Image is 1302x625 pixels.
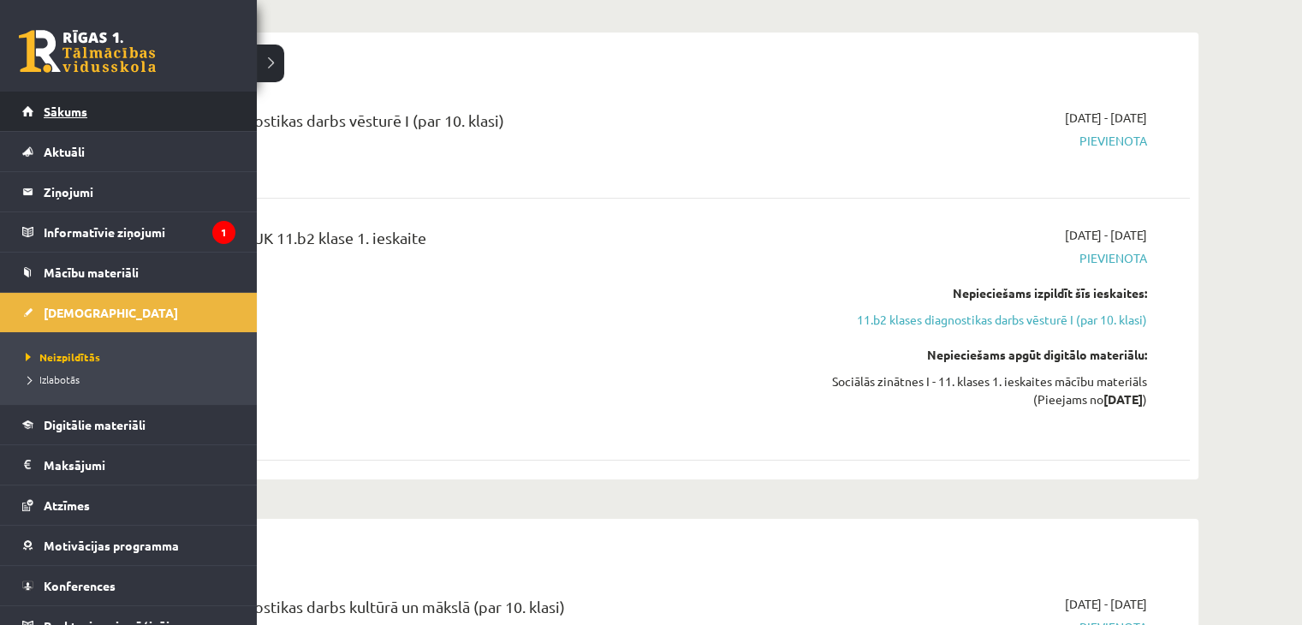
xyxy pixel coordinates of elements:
a: Neizpildītās [21,349,240,365]
span: [DATE] - [DATE] [1065,226,1147,244]
legend: Ziņojumi [44,172,235,211]
legend: Informatīvie ziņojumi [44,212,235,252]
a: Konferences [22,566,235,605]
span: Neizpildītās [21,350,100,364]
div: Nepieciešams izpildīt šīs ieskaites: [824,284,1147,302]
span: Izlabotās [21,372,80,386]
a: Atzīmes [22,485,235,525]
a: Motivācijas programma [22,526,235,565]
a: Maksājumi [22,445,235,485]
legend: Maksājumi [44,445,235,485]
span: Digitālie materiāli [44,417,146,432]
a: [DEMOGRAPHIC_DATA] [22,293,235,332]
a: Aktuāli [22,132,235,171]
div: Nepieciešams apgūt digitālo materiālu: [824,346,1147,364]
a: Sākums [22,92,235,131]
span: Atzīmes [44,497,90,513]
span: Motivācijas programma [44,538,179,553]
a: Rīgas 1. Tālmācības vidusskola [19,30,156,73]
strong: [DATE] [1103,391,1143,407]
div: 11.b2 klases diagnostikas darbs vēsturē I (par 10. klasi) [128,109,799,140]
i: 1 [212,221,235,244]
span: [DEMOGRAPHIC_DATA] [44,305,178,320]
span: Pievienota [824,132,1147,150]
span: Konferences [44,578,116,593]
span: [DATE] - [DATE] [1065,595,1147,613]
span: Pievienota [824,249,1147,267]
a: Informatīvie ziņojumi1 [22,212,235,252]
span: Mācību materiāli [44,265,139,280]
a: Mācību materiāli [22,253,235,292]
span: Sākums [44,104,87,119]
span: [DATE] - [DATE] [1065,109,1147,127]
a: Ziņojumi [22,172,235,211]
a: Digitālie materiāli [22,405,235,444]
a: Izlabotās [21,372,240,387]
div: Sociālās zinātnes I - 11. klases 1. ieskaites mācību materiāls (Pieejams no ) [824,372,1147,408]
span: Aktuāli [44,144,85,159]
a: 11.b2 klases diagnostikas darbs vēsturē I (par 10. klasi) [824,311,1147,329]
div: Sociālās zinātnes I JK 11.b2 klase 1. ieskaite [128,226,799,258]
